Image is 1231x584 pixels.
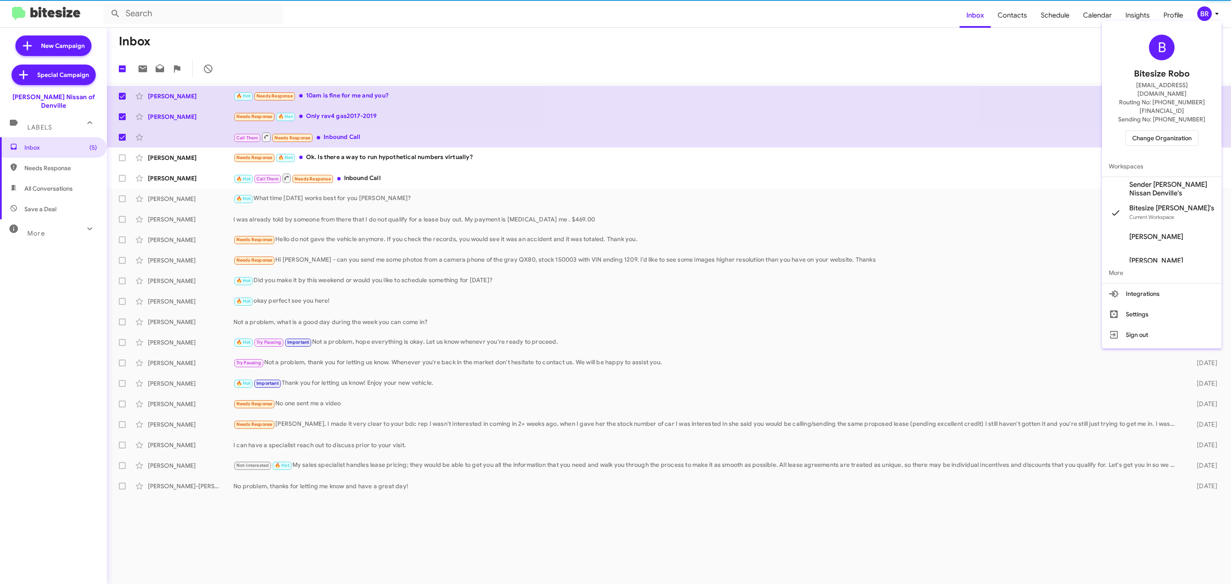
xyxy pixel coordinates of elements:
span: [PERSON_NAME] [1129,233,1183,241]
span: More [1102,263,1222,283]
span: Routing No: [PHONE_NUMBER][FINANCIAL_ID] [1112,98,1211,115]
span: Workspaces [1102,156,1222,177]
span: Sending No: [PHONE_NUMBER] [1118,115,1205,124]
span: Bitesize Robo [1134,67,1190,81]
button: Settings [1102,304,1222,324]
span: Bitesize [PERSON_NAME]'s [1129,204,1214,212]
span: Current Workspace [1129,214,1174,220]
div: B [1149,35,1175,60]
button: Change Organization [1125,130,1199,146]
button: Integrations [1102,283,1222,304]
span: Change Organization [1132,131,1192,145]
span: Sender [PERSON_NAME] Nissan Denville's [1129,180,1215,198]
span: [PERSON_NAME] [1129,257,1183,265]
span: [EMAIL_ADDRESS][DOMAIN_NAME] [1112,81,1211,98]
button: Sign out [1102,324,1222,345]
